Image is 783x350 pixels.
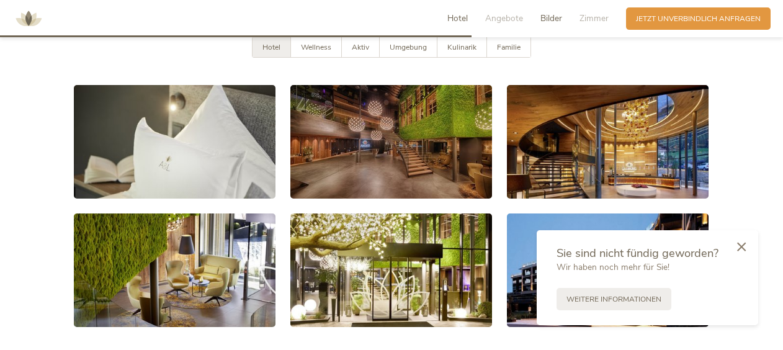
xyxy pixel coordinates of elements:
[10,15,47,22] a: AMONTI & LUNARIS Wellnessresort
[485,12,523,24] span: Angebote
[390,42,427,52] span: Umgebung
[566,294,661,305] span: Weitere Informationen
[557,261,669,273] span: Wir haben noch mehr für Sie!
[497,42,521,52] span: Familie
[447,42,477,52] span: Kulinarik
[557,245,718,261] span: Sie sind nicht fündig geworden?
[301,42,331,52] span: Wellness
[557,288,671,310] a: Weitere Informationen
[636,14,761,24] span: Jetzt unverbindlich anfragen
[447,12,468,24] span: Hotel
[352,42,369,52] span: Aktiv
[579,12,609,24] span: Zimmer
[540,12,562,24] span: Bilder
[262,42,280,52] span: Hotel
